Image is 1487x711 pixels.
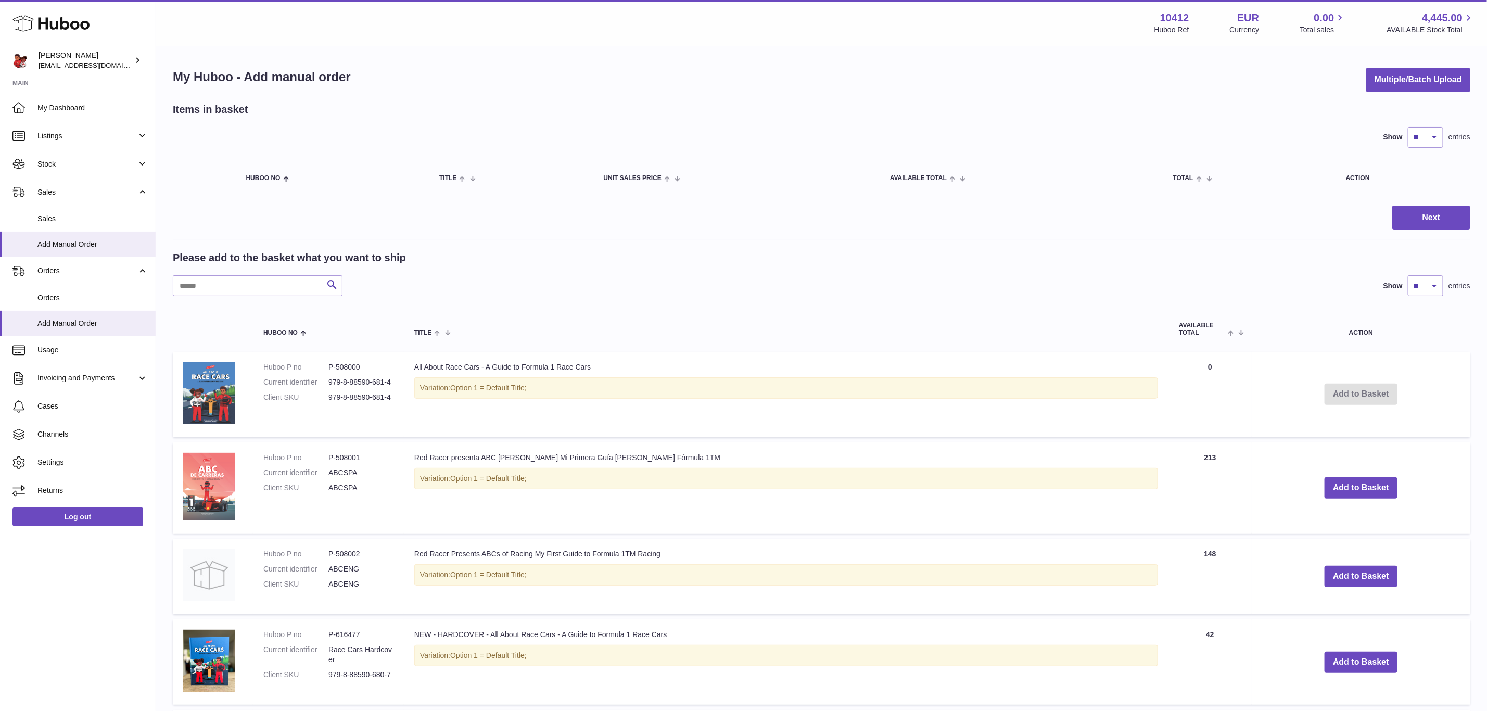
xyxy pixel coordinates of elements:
[1173,175,1193,182] span: Total
[1383,281,1403,291] label: Show
[263,579,328,589] dt: Client SKU
[328,468,393,478] dd: ABCSPA
[328,453,393,463] dd: P-508001
[450,474,527,483] span: Option 1 = Default Title;
[37,131,137,141] span: Listings
[328,392,393,402] dd: 979-8-88590-681-4
[1387,25,1475,35] span: AVAILABLE Stock Total
[37,486,148,496] span: Returns
[183,630,235,692] img: NEW - HARDCOVER - All About Race Cars - A Guide to Formula 1 Race Cars
[263,377,328,387] dt: Current identifier
[37,239,148,249] span: Add Manual Order
[1314,11,1335,25] span: 0.00
[414,564,1158,586] div: Variation:
[12,507,143,526] a: Log out
[1422,11,1463,25] span: 4,445.00
[173,69,351,85] h1: My Huboo - Add manual order
[263,483,328,493] dt: Client SKU
[328,579,393,589] dd: ABCENG
[263,392,328,402] dt: Client SKU
[1168,442,1252,534] td: 213
[404,539,1168,614] td: Red Racer Presents ABCs of Racing My First Guide to Formula 1TM Racing
[37,214,148,224] span: Sales
[37,187,137,197] span: Sales
[1346,175,1460,182] div: Action
[1230,25,1260,35] div: Currency
[263,362,328,372] dt: Huboo P no
[1392,206,1470,230] button: Next
[328,630,393,640] dd: P-616477
[1325,477,1397,499] button: Add to Basket
[450,570,527,579] span: Option 1 = Default Title;
[414,377,1158,399] div: Variation:
[1448,281,1470,291] span: entries
[1387,11,1475,35] a: 4,445.00 AVAILABLE Stock Total
[39,50,132,70] div: [PERSON_NAME]
[1179,322,1225,336] span: AVAILABLE Total
[37,319,148,328] span: Add Manual Order
[1252,312,1470,346] th: Action
[328,377,393,387] dd: 979-8-88590-681-4
[439,175,456,182] span: Title
[263,549,328,559] dt: Huboo P no
[328,645,393,665] dd: Race Cars Hardcover
[1300,25,1346,35] span: Total sales
[173,103,248,117] h2: Items in basket
[404,619,1168,705] td: NEW - HARDCOVER - All About Race Cars - A Guide to Formula 1 Race Cars
[37,103,148,113] span: My Dashboard
[890,175,947,182] span: AVAILABLE Total
[328,483,393,493] dd: ABCSPA
[37,293,148,303] span: Orders
[263,645,328,665] dt: Current identifier
[604,175,662,182] span: Unit Sales Price
[1237,11,1259,25] strong: EUR
[1325,566,1397,587] button: Add to Basket
[263,670,328,680] dt: Client SKU
[1448,132,1470,142] span: entries
[1160,11,1189,25] strong: 10412
[37,345,148,355] span: Usage
[173,251,406,265] h2: Please add to the basket what you want to ship
[1383,132,1403,142] label: Show
[404,442,1168,534] td: Red Racer presenta ABC [PERSON_NAME] Mi Primera Guía [PERSON_NAME] Fórmula 1TM
[263,453,328,463] dt: Huboo P no
[328,549,393,559] dd: P-508002
[37,373,137,383] span: Invoicing and Payments
[1168,352,1252,437] td: 0
[450,384,527,392] span: Option 1 = Default Title;
[414,645,1158,666] div: Variation:
[37,159,137,169] span: Stock
[183,453,235,520] img: Red Racer presenta ABC de Carreras Mi Primera Guía de Carreras Fórmula 1TM
[1366,68,1470,92] button: Multiple/Batch Upload
[1300,11,1346,35] a: 0.00 Total sales
[1168,619,1252,705] td: 42
[183,549,235,601] img: Red Racer Presents ABCs of Racing My First Guide to Formula 1TM Racing
[328,362,393,372] dd: P-508000
[414,329,431,336] span: Title
[404,352,1168,437] td: All About Race Cars - A Guide to Formula 1 Race Cars
[263,630,328,640] dt: Huboo P no
[328,564,393,574] dd: ABCENG
[37,266,137,276] span: Orders
[263,329,298,336] span: Huboo no
[37,458,148,467] span: Settings
[183,362,235,424] img: All About Race Cars - A Guide to Formula 1 Race Cars
[263,468,328,478] dt: Current identifier
[1168,539,1252,614] td: 148
[1154,25,1189,35] div: Huboo Ref
[37,401,148,411] span: Cases
[12,53,28,68] img: internalAdmin-10412@internal.huboo.com
[37,429,148,439] span: Channels
[1325,652,1397,673] button: Add to Basket
[246,175,281,182] span: Huboo no
[414,468,1158,489] div: Variation:
[263,564,328,574] dt: Current identifier
[450,651,527,659] span: Option 1 = Default Title;
[39,61,153,69] span: [EMAIL_ADDRESS][DOMAIN_NAME]
[328,670,393,680] dd: 979-8-88590-680-7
